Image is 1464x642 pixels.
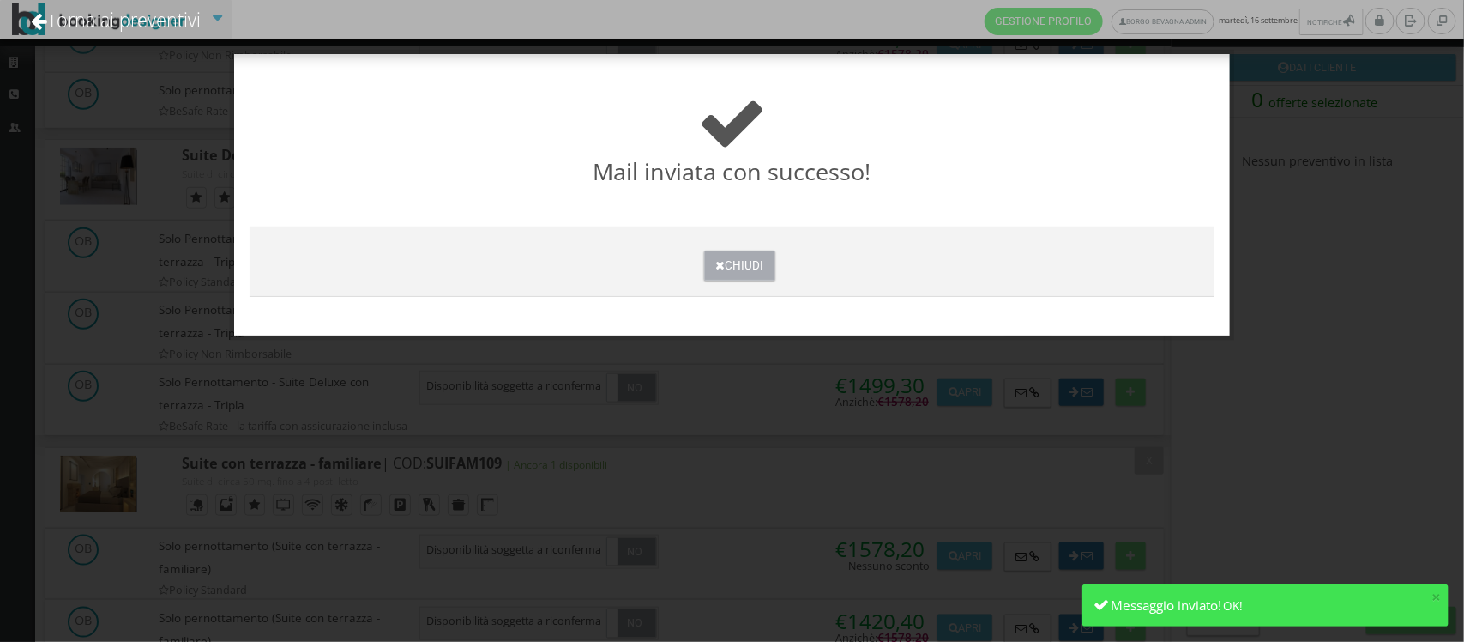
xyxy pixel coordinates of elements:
span: Messaggio inviato! [1112,597,1222,614]
button: Chiudi [704,251,775,281]
h2: Mail inviata con successo! [250,88,1214,185]
span: OK! [1224,598,1244,614]
button: × [1431,589,1441,605]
